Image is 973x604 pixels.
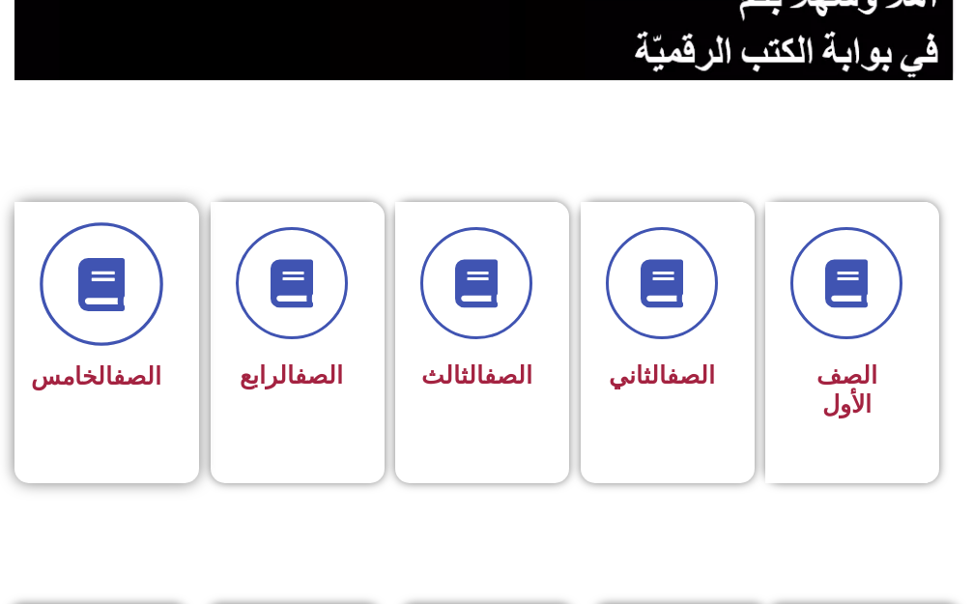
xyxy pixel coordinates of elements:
[295,361,343,389] a: الصف
[816,361,877,418] span: الصف الأول
[240,361,343,389] span: الرابع
[667,361,715,389] a: الصف
[484,361,532,389] a: الصف
[31,362,161,390] span: الخامس
[609,361,715,389] span: الثاني
[421,361,532,389] span: الثالث
[113,362,161,390] a: الصف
